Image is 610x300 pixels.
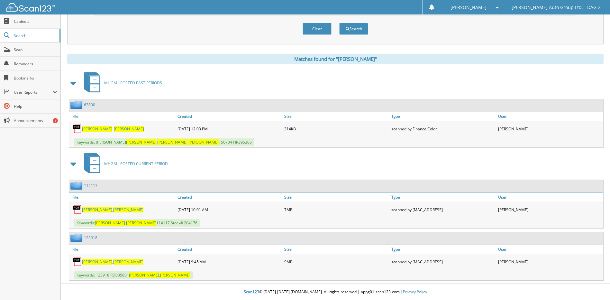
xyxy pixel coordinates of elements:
[95,220,125,226] span: [PERSON_NAME]
[283,122,389,135] div: 314KB
[126,220,156,226] span: [PERSON_NAME]
[14,33,56,38] span: Search
[14,118,57,123] span: Announcements
[390,255,496,268] div: scanned by [MAC_ADDRESS]
[61,284,610,300] div: © [DATE]-[DATE] [DOMAIN_NAME]. All rights reserved | appg01-scan123-com |
[82,126,112,132] span: [PERSON_NAME]
[390,112,496,121] a: Type
[72,124,82,134] img: PDF.png
[160,272,190,278] span: [PERSON_NAME]
[69,193,176,202] a: File
[283,193,389,202] a: Size
[82,259,112,265] span: [PERSON_NAME]
[113,207,143,212] span: [PERSON_NAME]
[339,23,368,35] button: Search
[70,101,84,109] img: folder2.png
[496,245,603,254] a: User
[390,203,496,216] div: scanned by [MAC_ADDRESS]
[176,122,283,135] div: [DATE] 12:03 PM
[84,235,97,240] a: 123918
[114,126,144,132] span: [PERSON_NAME]
[176,255,283,268] div: [DATE] 9:45 AM
[496,255,603,268] div: [PERSON_NAME]
[14,47,57,52] span: Scan
[84,183,97,188] a: 114117
[72,257,82,267] img: PDF.png
[14,61,57,67] span: Reminders
[283,203,389,216] div: 7MB
[14,19,57,24] span: Cabinets
[70,182,84,190] img: folder2.png
[496,203,603,216] div: [PERSON_NAME]
[283,255,389,268] div: 9MB
[244,289,259,295] span: Scan123
[14,75,57,81] span: Bookmarks
[14,104,57,109] span: Help
[113,259,143,265] span: [PERSON_NAME]
[157,139,187,145] span: [PERSON_NAME]
[496,193,603,202] a: User
[82,207,143,212] a: [PERSON_NAME],[PERSON_NAME]
[176,245,283,254] a: Created
[578,269,610,300] iframe: Chat Widget
[403,289,427,295] a: Privacy Policy
[496,112,603,121] a: User
[14,89,53,95] span: User Reports
[496,122,603,135] div: [PERSON_NAME]
[176,112,283,121] a: Created
[74,219,200,227] span: Keywords: 114117 Stock# 204176
[283,112,389,121] a: Size
[303,23,332,35] button: Clear
[129,272,159,278] span: [PERSON_NAME]
[283,245,389,254] a: Size
[188,139,219,145] span: [PERSON_NAME]
[69,112,176,121] a: File
[74,138,254,146] span: Keywords: [PERSON_NAME] 156734 HR395306
[80,70,162,96] a: MHGM - POSTED PAST PERIODS
[6,3,55,12] img: scan123-logo-white.svg
[512,5,601,9] span: [PERSON_NAME] Auto Group Ltd. - DAG-2
[451,5,487,9] span: [PERSON_NAME]
[176,203,283,216] div: [DATE] 10:01 AM
[390,122,496,135] div: scanned by Finance Color
[72,205,82,214] img: PDF.png
[67,54,604,64] div: Matches found for "[PERSON_NAME]"
[69,245,176,254] a: File
[82,126,144,132] a: [PERSON_NAME]_[PERSON_NAME]
[82,259,143,265] a: [PERSON_NAME],[PERSON_NAME]
[104,161,168,166] span: MHGM - POSTED CURRENT PERIOD
[390,193,496,202] a: Type
[126,139,156,145] span: [PERSON_NAME]
[104,80,162,86] span: MHGM - POSTED PAST PERIODS
[80,151,168,176] a: MHGM - POSTED CURRENT PERIOD
[390,245,496,254] a: Type
[70,234,84,242] img: folder2.png
[53,118,58,123] div: 1
[82,207,112,212] span: [PERSON_NAME]
[74,271,193,279] span: Keywords: 123918 RD035801 ,
[176,193,283,202] a: Created
[84,102,95,108] a: 63800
